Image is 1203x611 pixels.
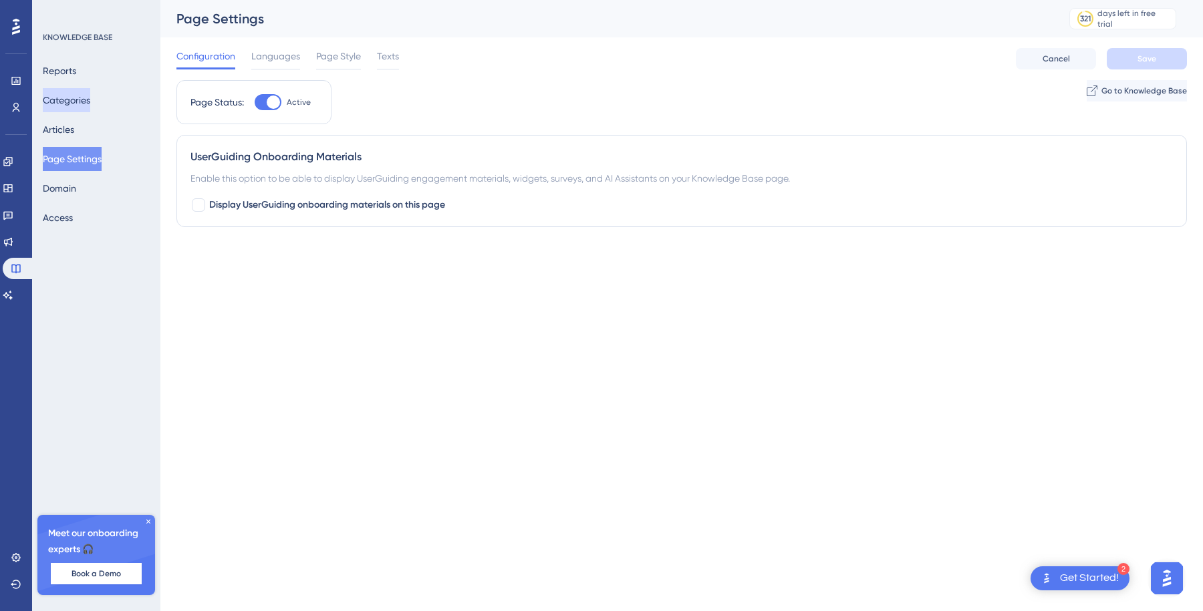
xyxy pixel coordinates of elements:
[48,526,144,558] span: Meet our onboarding experts 🎧
[176,48,235,64] span: Configuration
[251,48,300,64] span: Languages
[316,48,361,64] span: Page Style
[190,149,1173,165] div: UserGuiding Onboarding Materials
[43,88,90,112] button: Categories
[43,118,74,142] button: Articles
[1087,80,1187,101] button: Go to Knowledge Base
[43,206,73,230] button: Access
[51,563,142,584] button: Book a Demo
[1080,13,1091,24] div: 321
[1043,53,1070,64] span: Cancel
[1147,558,1187,598] iframe: UserGuiding AI Assistant Launcher
[287,97,311,108] span: Active
[1016,48,1096,69] button: Cancel
[377,48,399,64] span: Texts
[1101,85,1187,96] span: Go to Knowledge Base
[43,32,112,43] div: KNOWLEDGE BASE
[43,176,76,200] button: Domain
[209,197,445,213] span: Display UserGuiding onboarding materials on this page
[43,59,76,83] button: Reports
[1117,563,1129,575] div: 2
[1039,570,1055,586] img: launcher-image-alternative-text
[190,170,1173,186] div: Enable this option to be able to display UserGuiding engagement materials, widgets, surveys, and ...
[1060,571,1119,586] div: Get Started!
[1107,48,1187,69] button: Save
[1097,8,1172,29] div: days left in free trial
[176,9,1036,28] div: Page Settings
[43,147,102,171] button: Page Settings
[190,94,244,110] div: Page Status:
[1138,53,1156,64] span: Save
[1031,566,1129,590] div: Open Get Started! checklist, remaining modules: 2
[72,568,121,579] span: Book a Demo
